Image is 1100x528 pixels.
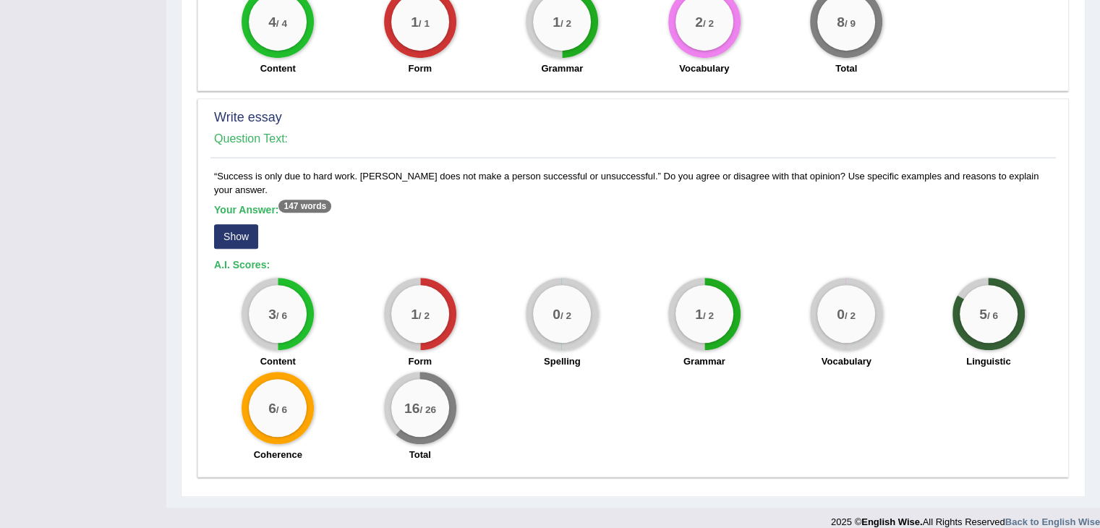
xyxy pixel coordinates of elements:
small: / 6 [276,310,287,321]
label: Grammar [541,61,583,75]
big: 4 [268,14,276,30]
small: / 2 [419,310,430,321]
big: 0 [553,306,560,322]
small: / 2 [703,18,714,29]
small: / 26 [419,404,436,414]
big: 8 [837,14,845,30]
small: / 9 [845,18,856,29]
small: / 2 [560,310,571,321]
big: 16 [404,399,419,415]
big: 6 [268,399,276,415]
label: Coherence [254,448,302,461]
big: 0 [837,306,845,322]
small: / 2 [560,18,571,29]
label: Total [835,61,857,75]
label: Form [409,61,432,75]
b: Your Answer: [214,204,331,216]
small: / 4 [276,18,287,29]
small: / 6 [276,404,287,414]
label: Grammar [683,354,725,368]
big: 1 [411,14,419,30]
b: A.I. Scores: [214,259,270,271]
label: Content [260,61,296,75]
label: Vocabulary [822,354,871,368]
a: Back to English Wise [1005,516,1100,527]
big: 1 [411,306,419,322]
strong: English Wise. [861,516,922,527]
label: Content [260,354,296,368]
big: 1 [695,306,703,322]
sup: 147 words [278,200,331,213]
small: / 2 [703,310,714,321]
label: Form [409,354,432,368]
small: / 2 [845,310,856,321]
h2: Write essay [214,111,1052,125]
label: Vocabulary [679,61,729,75]
label: Linguistic [966,354,1010,368]
small: / 6 [987,310,998,321]
h4: Question Text: [214,132,1052,145]
big: 1 [553,14,560,30]
button: Show [214,224,258,249]
small: / 1 [419,18,430,29]
div: “Success is only due to hard work. [PERSON_NAME] does not make a person successful or unsuccessfu... [210,169,1056,469]
big: 2 [695,14,703,30]
big: 3 [268,306,276,322]
label: Total [409,448,431,461]
big: 5 [979,306,987,322]
label: Spelling [544,354,581,368]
